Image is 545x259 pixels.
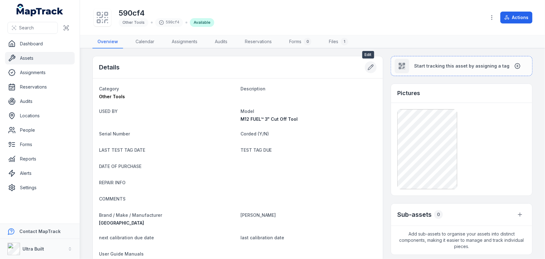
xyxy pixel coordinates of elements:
span: USED BY [99,109,118,114]
a: Assets [5,52,75,64]
a: Files1 [324,35,353,48]
a: Audits [5,95,75,108]
span: REPAIR INFO [99,180,126,185]
button: Search [7,22,58,34]
div: 1 [341,38,348,45]
span: DATE OF PURCHASE [99,164,141,169]
span: [GEOGRAPHIC_DATA] [99,220,144,226]
a: Overview [92,35,123,48]
h3: Pictures [397,89,420,98]
a: Reservations [5,81,75,93]
a: Alerts [5,167,75,180]
div: 590cf4 [155,18,183,27]
h1: 590cf4 [119,8,214,18]
div: 0 [434,210,443,219]
span: next calibration due date [99,235,154,240]
span: M12 FUEL™ 3" Cut Off Tool [240,116,298,122]
a: Assignments [5,66,75,79]
a: Dashboard [5,38,75,50]
h2: Sub-assets [397,210,432,219]
a: Forms0 [284,35,316,48]
strong: Contact MapTrack [19,229,61,234]
span: TEST TAG DUE [240,147,272,153]
a: Locations [5,109,75,122]
a: Assignments [167,35,202,48]
span: Corded (Y/N) [240,131,269,136]
a: Forms [5,138,75,151]
span: Add sub-assets to organise your assets into distinct components, making it easier to manage and t... [391,226,532,255]
span: Brand / Make / Manufacturer [99,212,162,218]
span: COMMENTS [99,196,126,201]
button: Start tracking this asset by assigning a tag [391,56,533,76]
span: Search [19,25,34,31]
a: People [5,124,75,136]
div: 0 [304,38,311,45]
span: Other Tools [122,20,145,25]
a: Settings [5,181,75,194]
span: Other Tools [99,94,125,99]
span: last calibration date [240,235,285,240]
h2: Details [99,63,120,72]
div: Available [190,18,214,27]
a: Calendar [131,35,159,48]
span: Description [240,86,265,91]
a: Reports [5,153,75,165]
a: Audits [210,35,232,48]
span: [PERSON_NAME] [240,212,276,218]
span: LAST TEST TAG DATE [99,147,145,153]
a: Reservations [240,35,277,48]
span: Category [99,86,119,91]
a: MapTrack [17,4,63,16]
span: Start tracking this asset by assigning a tag [414,63,509,69]
strong: Ultra Built [22,246,44,251]
span: User Guide Manuals [99,251,144,256]
span: Serial Number [99,131,130,136]
span: Model [240,109,254,114]
span: Edit [362,51,374,58]
button: Actions [500,12,533,23]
